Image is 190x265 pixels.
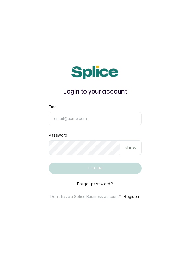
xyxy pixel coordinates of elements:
button: Register [124,194,139,199]
label: Email [49,104,58,109]
button: Forgot password? [77,182,113,187]
h1: Login to your account [49,87,142,97]
button: Log in [49,163,142,174]
input: email@acme.com [49,112,142,125]
p: Don't have a Splice Business account? [50,194,121,199]
p: show [125,145,136,151]
label: Password [49,133,67,138]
